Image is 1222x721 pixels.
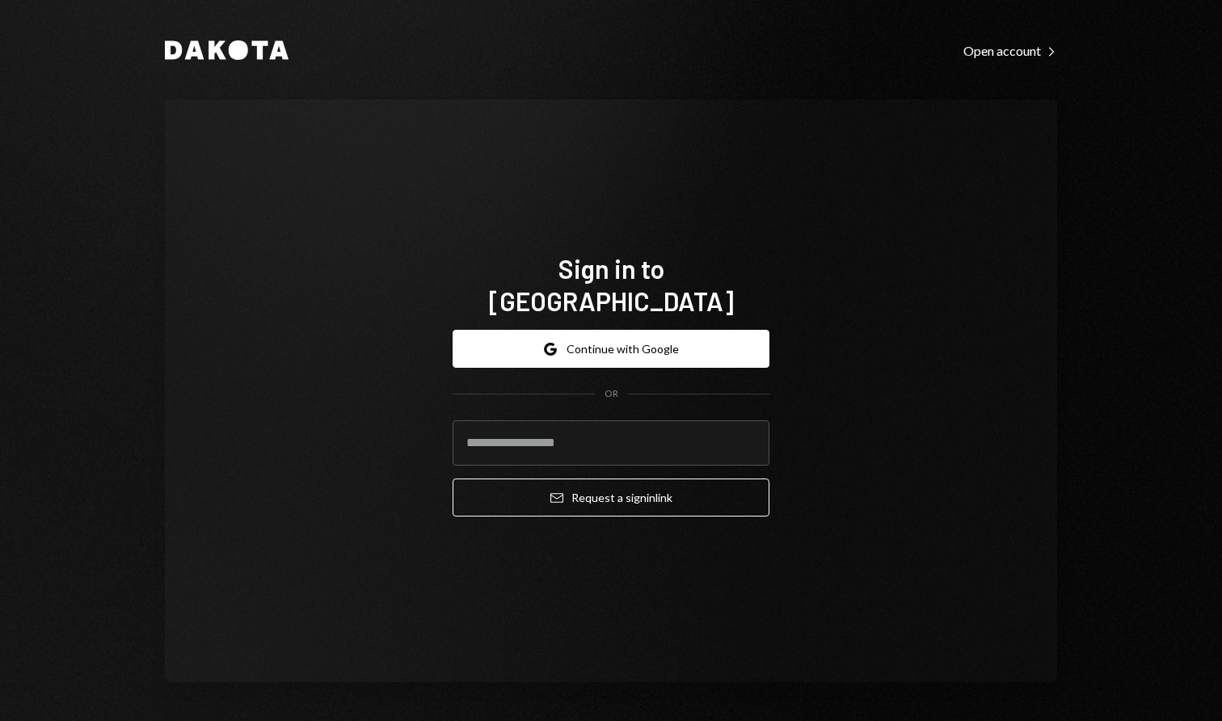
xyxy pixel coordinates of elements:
button: Request a signinlink [453,479,769,517]
div: OR [605,387,618,401]
a: Open account [963,41,1057,59]
div: Open account [963,43,1057,59]
button: Continue with Google [453,330,769,368]
h1: Sign in to [GEOGRAPHIC_DATA] [453,252,769,317]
